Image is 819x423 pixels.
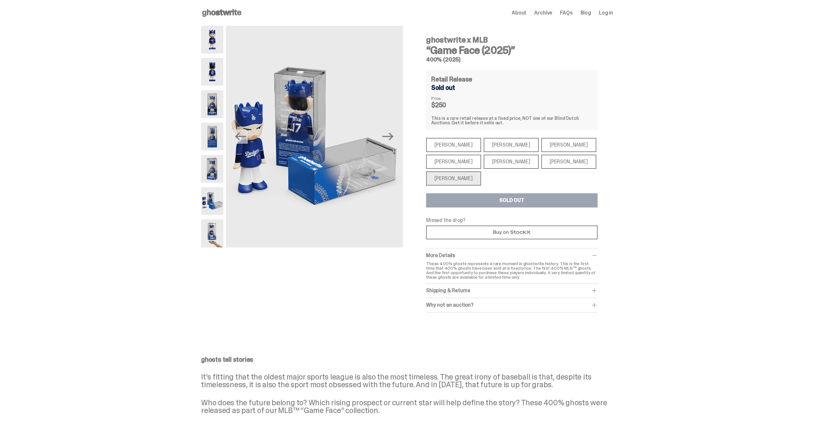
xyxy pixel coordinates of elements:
img: 04-ghostwrite-mlb-game-face-hero-ohtani-02.png [201,123,223,150]
button: Previous [234,130,248,144]
button: SOLD OUT [426,193,598,207]
h4: ghostwrite x MLB [426,36,598,44]
div: SOLD OUT [499,198,524,203]
img: 03-ghostwrite-mlb-game-face-hero-ohtani-01.png [201,90,223,118]
div: This is a rare retail release at a fixed price, NOT one of our Blind Dutch Auctions. [431,116,592,125]
a: FAQs [560,10,572,15]
h4: Retail Release [431,76,472,82]
a: About [512,10,526,15]
p: Missed the drop? [426,218,598,223]
div: [PERSON_NAME] [484,155,539,169]
a: Blog [581,10,591,15]
div: [PERSON_NAME] [484,138,539,152]
div: Sold out [431,84,592,91]
img: 06-ghostwrite-mlb-game-face-hero-ohtani-04.png [226,26,403,247]
h5: 400% (2025) [426,57,598,62]
dd: $250 [431,102,463,108]
div: [PERSON_NAME] [426,171,481,186]
span: More Details [426,252,455,259]
button: Next [381,130,395,144]
div: [PERSON_NAME] [426,138,481,152]
p: Who does the future belong to? Which rising prospect or current star will help define the story? ... [201,399,613,414]
div: [PERSON_NAME] [541,155,596,169]
div: Shipping & Returns [426,287,598,294]
dt: Price [431,96,463,101]
p: These 400% ghosts represents a rare moment in ghostwrite history. This is the first time that 400... [426,261,598,279]
img: 05-ghostwrite-mlb-game-face-hero-ohtani-03.png [201,155,223,183]
p: It’s fitting that the oldest major sports league is also the most timeless. The great irony of ba... [201,373,613,389]
a: Archive [534,10,552,15]
a: Log in [599,10,613,15]
div: [PERSON_NAME] [426,155,481,169]
h3: “Game Face (2025)” [426,45,598,55]
div: [PERSON_NAME] [541,138,596,152]
img: 02-ghostwrite-mlb-game-face-hero-ohtani-back.png [201,58,223,86]
img: 01-ghostwrite-mlb-game-face-hero-ohtani-front.png [201,26,223,53]
img: 06-ghostwrite-mlb-game-face-hero-ohtani-04.png [201,187,223,215]
span: Get it before it sells out. [451,120,504,126]
div: Why not an auction? [426,302,598,308]
img: MLB400ScaleImage.2409-ezgif.com-optipng.png [201,219,223,247]
p: ghosts tell stories [201,356,613,363]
